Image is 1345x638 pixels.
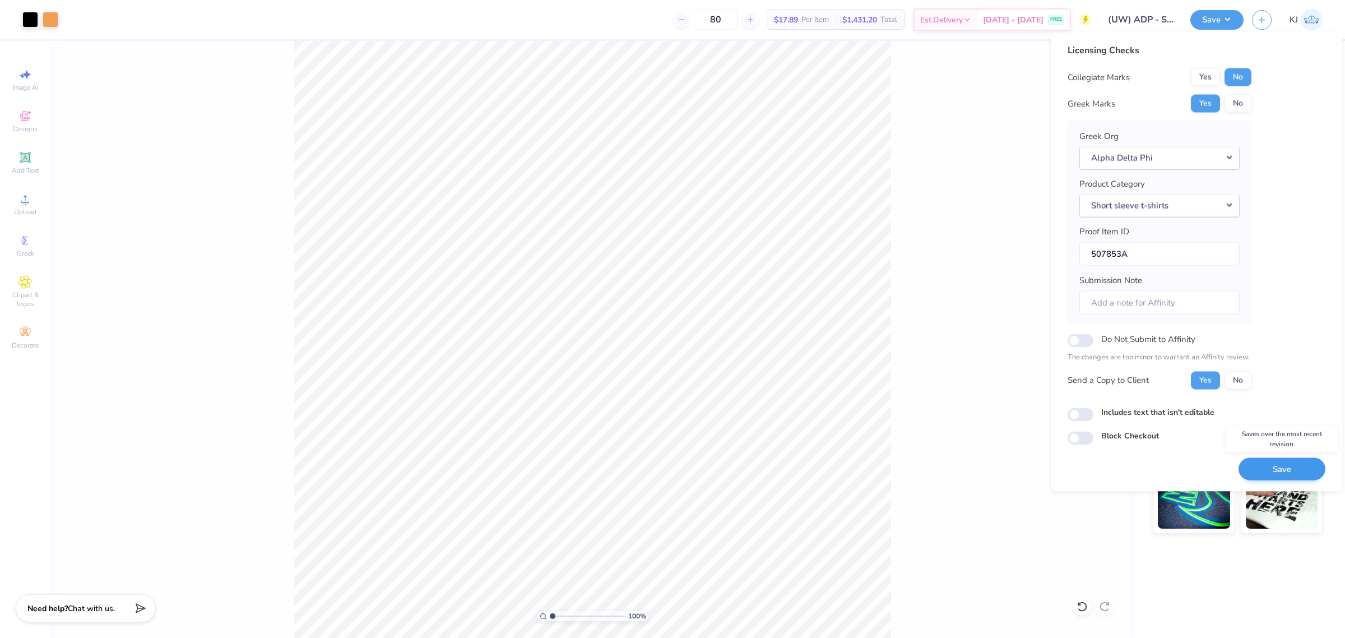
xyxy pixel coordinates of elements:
[774,14,798,26] span: $17.89
[1068,44,1251,57] div: Licensing Checks
[1239,457,1325,480] button: Save
[1158,473,1230,529] img: Glow in the Dark Ink
[1290,9,1323,31] a: KJ
[1290,13,1298,26] span: KJ
[12,341,39,350] span: Decorate
[13,124,38,133] span: Designs
[1101,406,1214,418] label: Includes text that isn't editable
[1079,146,1240,169] button: Alpha Delta Phi
[6,290,45,308] span: Clipart & logos
[1068,374,1149,387] div: Send a Copy to Client
[983,14,1043,26] span: [DATE] - [DATE]
[1191,371,1220,389] button: Yes
[1191,68,1220,86] button: Yes
[920,14,963,26] span: Est. Delivery
[1079,178,1145,191] label: Product Category
[1079,130,1119,143] label: Greek Org
[628,611,646,621] span: 100 %
[1225,371,1251,389] button: No
[1301,9,1323,31] img: Kendra Jingco
[880,14,897,26] span: Total
[17,249,34,258] span: Greek
[12,166,39,175] span: Add Text
[14,207,36,216] span: Upload
[694,10,738,30] input: – –
[842,14,877,26] span: $1,431.20
[1079,194,1240,217] button: Short sleeve t-shirts
[801,14,829,26] span: Per Item
[1068,352,1251,363] p: The changes are too minor to warrant an Affinity review.
[1246,473,1318,529] img: Water based Ink
[1079,225,1129,238] label: Proof Item ID
[1190,10,1244,30] button: Save
[1068,97,1115,110] div: Greek Marks
[1050,16,1062,24] span: FREE
[68,603,115,614] span: Chat with us.
[1225,68,1251,86] button: No
[1191,95,1220,113] button: Yes
[1225,95,1251,113] button: No
[1079,290,1240,315] input: Add a note for Affinity
[1101,429,1159,441] label: Block Checkout
[1226,426,1338,452] div: Saves over the most recent revision
[1101,332,1195,346] label: Do Not Submit to Affinity
[1068,71,1130,84] div: Collegiate Marks
[1100,8,1182,31] input: Untitled Design
[12,83,39,92] span: Image AI
[1079,274,1142,287] label: Submission Note
[27,603,68,614] strong: Need help?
